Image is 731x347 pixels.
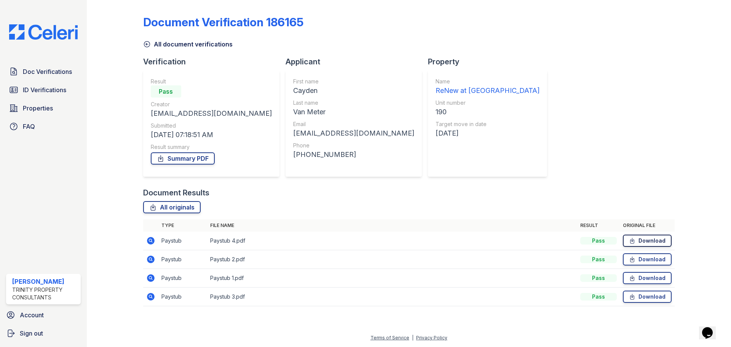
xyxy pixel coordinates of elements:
[143,40,233,49] a: All document verifications
[151,152,215,165] a: Summary PDF
[286,56,428,67] div: Applicant
[293,85,414,96] div: Cayden
[158,288,207,306] td: Paystub
[623,291,672,303] a: Download
[293,78,414,85] div: First name
[699,317,723,339] iframe: chat widget
[23,85,66,94] span: ID Verifications
[158,219,207,232] th: Type
[6,101,81,116] a: Properties
[577,219,620,232] th: Result
[151,122,272,130] div: Submitted
[436,120,539,128] div: Target move in date
[151,101,272,108] div: Creator
[207,288,577,306] td: Paystub 3.pdf
[6,82,81,98] a: ID Verifications
[23,104,53,113] span: Properties
[623,272,672,284] a: Download
[436,78,539,96] a: Name ReNew at [GEOGRAPHIC_DATA]
[580,293,617,301] div: Pass
[23,67,72,76] span: Doc Verifications
[412,335,413,341] div: |
[12,286,78,301] div: Trinity Property Consultants
[3,24,84,40] img: CE_Logo_Blue-a8612792a0a2168367f1c8372b55b34899dd931a85d93a1a3d3e32e68fde9ad4.png
[23,122,35,131] span: FAQ
[151,78,272,85] div: Result
[12,277,78,286] div: [PERSON_NAME]
[293,107,414,117] div: Van Meter
[207,232,577,250] td: Paystub 4.pdf
[436,85,539,96] div: ReNew at [GEOGRAPHIC_DATA]
[436,128,539,139] div: [DATE]
[293,142,414,149] div: Phone
[428,56,553,67] div: Property
[158,269,207,288] td: Paystub
[6,64,81,79] a: Doc Verifications
[20,310,44,320] span: Account
[151,108,272,119] div: [EMAIL_ADDRESS][DOMAIN_NAME]
[370,335,409,341] a: Terms of Service
[143,15,303,29] div: Document Verification 186165
[158,250,207,269] td: Paystub
[151,143,272,151] div: Result summary
[207,219,577,232] th: File name
[623,253,672,265] a: Download
[436,78,539,85] div: Name
[207,250,577,269] td: Paystub 2.pdf
[151,130,272,140] div: [DATE] 07:18:51 AM
[436,107,539,117] div: 190
[3,326,84,341] a: Sign out
[3,307,84,323] a: Account
[293,120,414,128] div: Email
[143,187,209,198] div: Document Results
[580,274,617,282] div: Pass
[293,128,414,139] div: [EMAIL_ADDRESS][DOMAIN_NAME]
[620,219,675,232] th: Original file
[143,201,201,213] a: All originals
[436,99,539,107] div: Unit number
[293,149,414,160] div: [PHONE_NUMBER]
[6,119,81,134] a: FAQ
[580,237,617,245] div: Pass
[293,99,414,107] div: Last name
[580,256,617,263] div: Pass
[623,235,672,247] a: Download
[207,269,577,288] td: Paystub 1.pdf
[143,56,286,67] div: Verification
[416,335,447,341] a: Privacy Policy
[151,85,181,98] div: Pass
[20,329,43,338] span: Sign out
[158,232,207,250] td: Paystub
